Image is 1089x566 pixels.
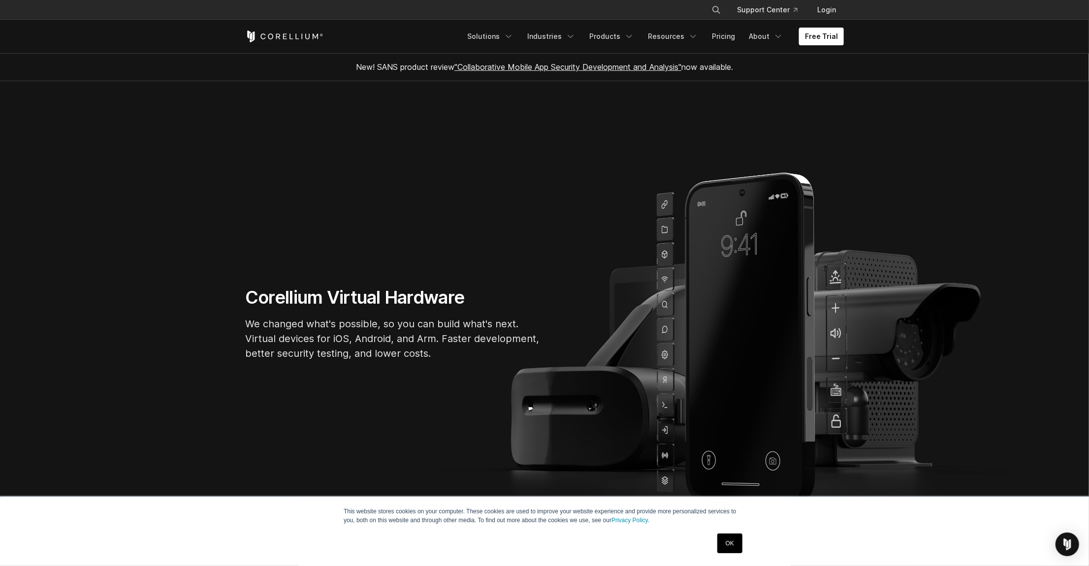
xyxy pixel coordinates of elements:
a: Products [583,28,640,45]
div: Navigation Menu [700,1,844,19]
a: Resources [642,28,704,45]
button: Search [707,1,725,19]
div: Open Intercom Messenger [1056,533,1079,556]
p: We changed what's possible, so you can build what's next. Virtual devices for iOS, Android, and A... [245,316,541,361]
a: About [743,28,789,45]
div: Navigation Menu [461,28,844,45]
a: Corellium Home [245,31,323,42]
a: Solutions [461,28,519,45]
a: Privacy Policy. [611,517,649,524]
h1: Corellium Virtual Hardware [245,286,541,309]
span: New! SANS product review now available. [356,62,733,72]
a: "Collaborative Mobile App Security Development and Analysis" [454,62,681,72]
a: Pricing [706,28,741,45]
a: Free Trial [799,28,844,45]
a: Login [809,1,844,19]
a: Support Center [729,1,805,19]
a: Industries [521,28,581,45]
p: This website stores cookies on your computer. These cookies are used to improve your website expe... [344,507,745,525]
a: OK [717,534,742,553]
